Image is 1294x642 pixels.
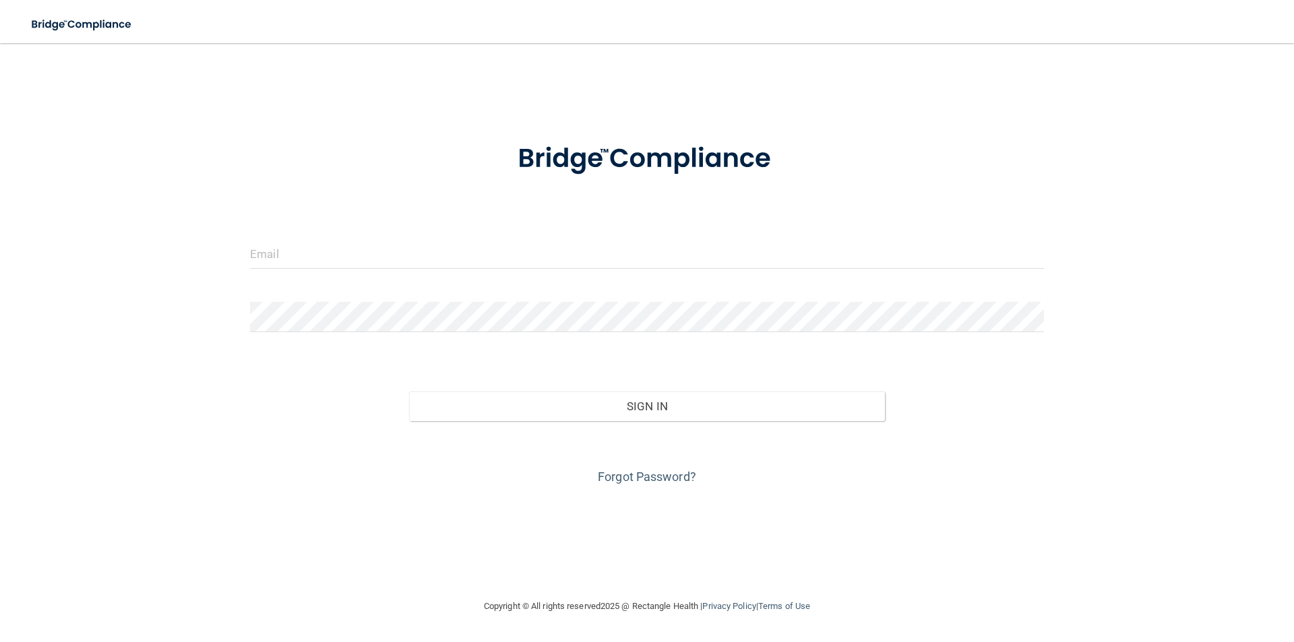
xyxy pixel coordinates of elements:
[250,238,1044,269] input: Email
[490,124,804,194] img: bridge_compliance_login_screen.278c3ca4.svg
[702,601,756,611] a: Privacy Policy
[401,585,893,628] div: Copyright © All rights reserved 2025 @ Rectangle Health | |
[758,601,810,611] a: Terms of Use
[20,11,144,38] img: bridge_compliance_login_screen.278c3ca4.svg
[409,391,886,421] button: Sign In
[598,470,696,484] a: Forgot Password?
